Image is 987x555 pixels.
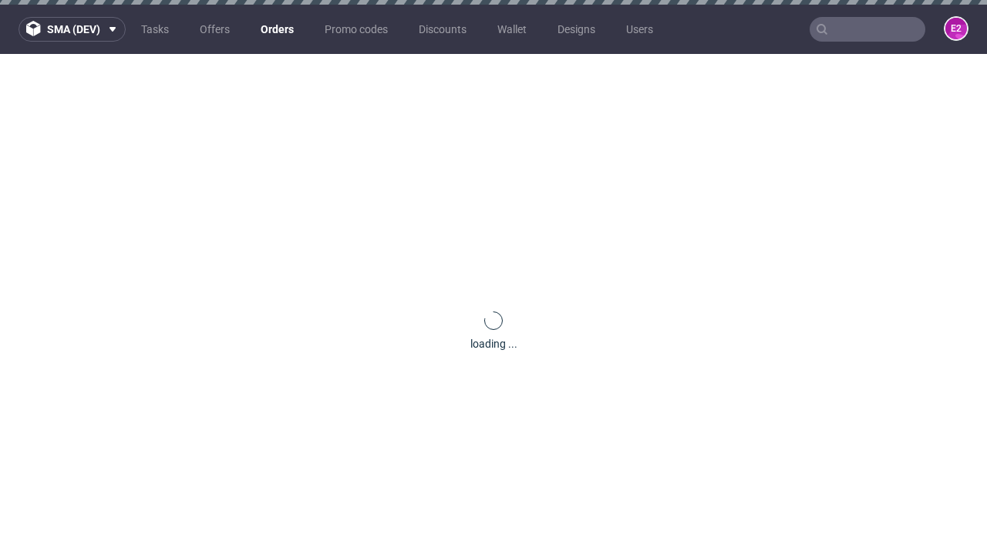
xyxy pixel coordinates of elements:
figcaption: e2 [945,18,967,39]
button: sma (dev) [19,17,126,42]
a: Discounts [409,17,476,42]
a: Offers [190,17,239,42]
span: sma (dev) [47,24,100,35]
a: Tasks [132,17,178,42]
div: loading ... [470,336,517,351]
a: Orders [251,17,303,42]
a: Designs [548,17,605,42]
a: Users [617,17,662,42]
a: Wallet [488,17,536,42]
a: Promo codes [315,17,397,42]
